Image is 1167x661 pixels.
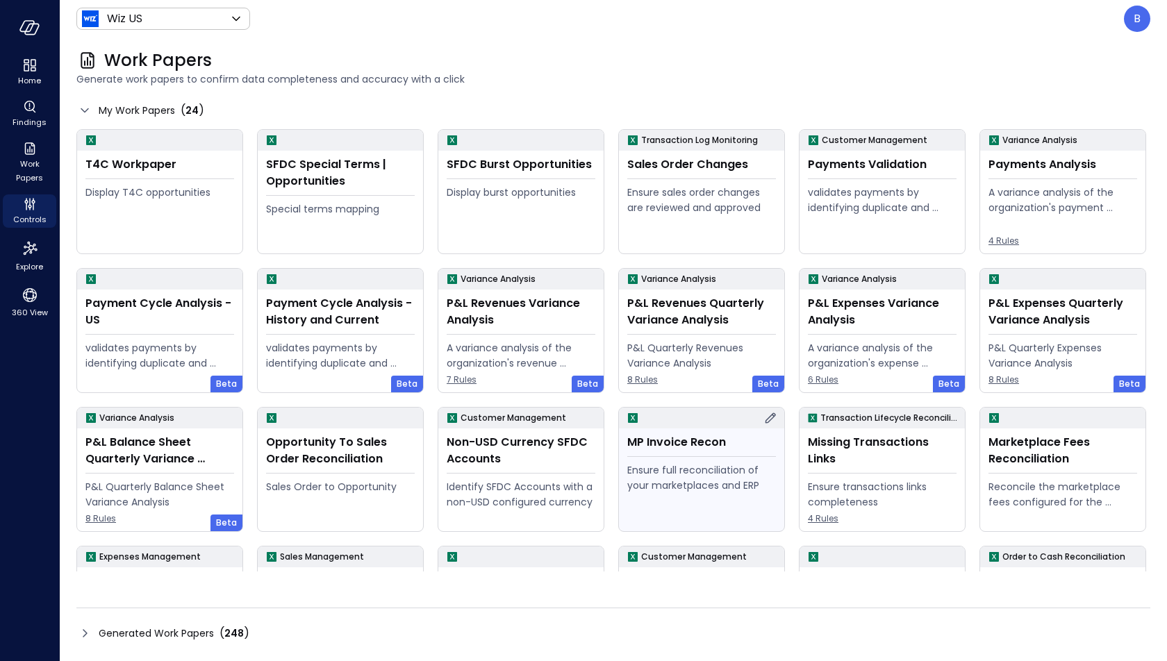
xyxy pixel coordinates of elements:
p: Transaction Log Monitoring [641,133,758,147]
div: A variance analysis of the organization's revenue accounts [447,340,595,371]
div: SFDC Burst Opportunities [447,156,595,173]
div: Payments Analysis [988,156,1137,173]
span: Explore [16,260,43,274]
span: Beta [938,377,959,391]
div: P&L Quarterly Balance Sheet Variance Analysis [85,479,234,510]
span: 8 Rules [988,373,1137,387]
div: T4C Workpaper [85,156,234,173]
p: Customer Management [641,550,747,564]
div: Payment Cycle Analysis - History and Current [266,295,415,328]
span: Generate work papers to confirm data completeness and accuracy with a click [76,72,1150,87]
div: Reconcile the marketplace fees configured for the Opportunity to the actual fees being paid [988,479,1137,510]
div: Sales Order to Opportunity [266,479,415,494]
span: 8 Rules [85,512,234,526]
span: Work Papers [8,157,51,185]
div: P&L Revenues Quarterly Variance Analysis [627,295,776,328]
span: Beta [216,516,237,530]
div: Marketplace Fees Reconciliation [988,434,1137,467]
p: Wiz US [107,10,142,27]
div: P&L Balance Sheet Quarterly Variance Analysis [85,434,234,467]
div: Payments Validation [808,156,957,173]
p: Sales Management [280,550,364,564]
span: 24 [185,103,199,117]
span: Controls [13,212,47,226]
div: A variance analysis of the organization's expense accounts [808,340,957,371]
div: Sales Order Changes [627,156,776,173]
span: Beta [216,377,237,391]
div: validates payments by identifying duplicate and erroneous entries. [85,340,234,371]
div: Payment Cycle Analysis - US [85,295,234,328]
p: Variance Analysis [641,272,716,286]
div: ( ) [220,625,249,642]
div: validates payments by identifying duplicate and erroneous entries. [266,340,415,371]
p: Variance Analysis [822,272,897,286]
span: Work Papers [104,49,212,72]
p: Order to Cash Reconciliation [1002,550,1125,564]
p: Variance Analysis [99,411,174,425]
p: Transaction Lifecycle Reconciliation [820,411,959,425]
div: Home [3,56,56,89]
span: Beta [577,377,598,391]
p: B [1134,10,1141,27]
span: Beta [758,377,779,391]
div: Identify SFDC Accounts with a non-USD configured currency [447,479,595,510]
p: Customer Management [822,133,927,147]
span: 8 Rules [627,373,776,387]
p: Customer Management [461,411,566,425]
div: validates payments by identifying duplicate and erroneous entries. [808,185,957,215]
div: P&L Revenues Variance Analysis [447,295,595,328]
div: Display burst opportunities [447,185,595,200]
img: Icon [82,10,99,27]
span: 4 Rules [988,234,1137,248]
div: Ensure full reconciliation of your marketplaces and ERP [627,462,776,493]
div: Findings [3,97,56,131]
div: Missing Transactions Links [808,434,957,467]
p: Variance Analysis [461,272,536,286]
span: 6 Rules [808,373,957,387]
div: A variance analysis of the organization's payment transactions [988,185,1137,215]
div: 360 View [3,283,56,321]
span: My Work Papers [99,103,175,118]
span: Beta [397,377,417,391]
span: Generated Work Papers [99,626,214,641]
span: Home [18,74,41,87]
div: Non-USD Currency SFDC Accounts [447,434,595,467]
span: 360 View [12,306,48,319]
span: Findings [13,115,47,129]
div: Special terms mapping [266,201,415,217]
div: Ensure sales order changes are reviewed and approved [627,185,776,215]
div: ( ) [181,102,204,119]
div: Ensure transactions links completeness [808,479,957,510]
div: P&L Expenses Quarterly Variance Analysis [988,295,1137,328]
p: Expenses Management [99,550,201,564]
span: 248 [224,626,244,640]
div: MP Invoice Recon [627,434,776,451]
div: Work Papers [3,139,56,186]
div: P&L Quarterly Revenues Variance Analysis [627,340,776,371]
div: Boaz [1124,6,1150,32]
p: Variance Analysis [1002,133,1077,147]
span: 7 Rules [447,373,595,387]
div: Controls [3,194,56,228]
span: 4 Rules [808,512,957,526]
div: P&L Expenses Variance Analysis [808,295,957,328]
span: Beta [1119,377,1140,391]
div: Display T4C opportunities [85,185,234,200]
div: Explore [3,236,56,275]
div: Opportunity To Sales Order Reconciliation [266,434,415,467]
div: SFDC Special Terms | Opportunities [266,156,415,190]
div: P&L Quarterly Expenses Variance Analysis [988,340,1137,371]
